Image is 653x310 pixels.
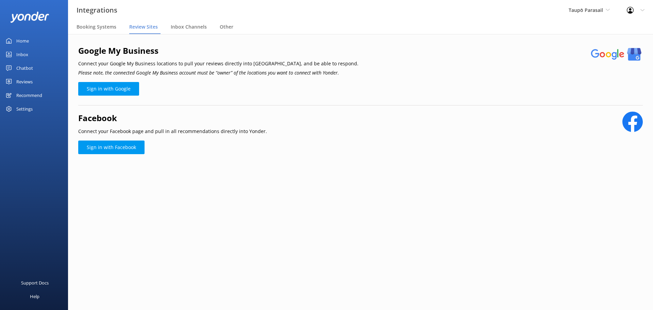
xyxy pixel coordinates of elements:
[77,5,117,16] h3: Integrations
[16,34,29,48] div: Home
[16,75,33,88] div: Reviews
[171,23,207,30] span: Inbox Channels
[16,61,33,75] div: Chatbot
[10,12,49,23] img: yonder-white-logo.png
[78,60,358,67] p: Connect your Google My Business locations to pull your reviews directly into [GEOGRAPHIC_DATA], a...
[78,44,358,57] h2: Google My Business
[78,128,267,135] p: Connect your Facebook page and pull in all recommendations directly into Yonder.
[16,88,42,102] div: Recommend
[220,23,233,30] span: Other
[30,290,39,303] div: Help
[129,23,158,30] span: Review Sites
[77,23,116,30] span: Booking Systems
[78,141,145,154] a: Sign in with Facebook
[78,112,267,125] h2: Facebook
[78,69,339,76] i: Please note, the connected Google My Business account must be “owner” of the locations you want t...
[569,7,603,13] span: Taupō Parasail
[16,102,33,116] div: Settings
[21,276,49,290] div: Support Docs
[78,82,139,96] a: Sign in with Google
[16,48,28,61] div: Inbox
